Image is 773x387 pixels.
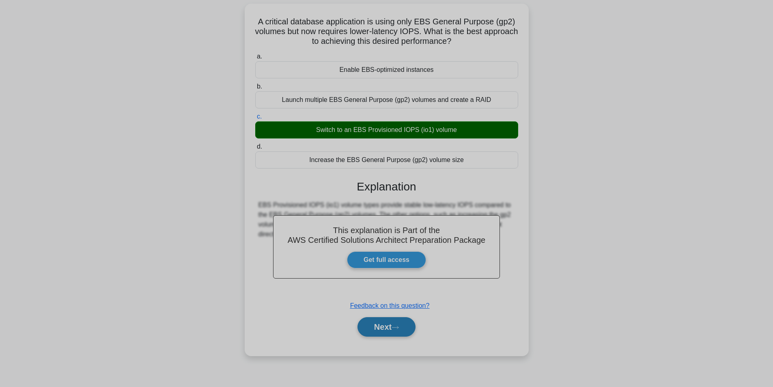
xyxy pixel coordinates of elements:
[357,317,416,337] button: Next
[258,200,515,239] div: EBS Provisioned IOPS (io1) volume types provide stable low-latency IOPS compared to the EBS Gener...
[347,251,426,268] a: Get full access
[257,53,262,60] span: a.
[254,17,519,47] h5: A critical database application is using only EBS General Purpose (gp2) volumes but now requires ...
[257,143,262,150] span: d.
[257,113,262,120] span: c.
[255,91,518,108] div: Launch multiple EBS General Purpose (gp2) volumes and create a RAID
[260,180,513,194] h3: Explanation
[255,61,518,78] div: Enable EBS-optimized instances
[255,121,518,138] div: Switch to an EBS Provisioned IOPS (io1) volume
[350,302,430,309] a: Feedback on this question?
[257,83,262,90] span: b.
[255,151,518,169] div: Increase the EBS General Purpose (gp2) volume size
